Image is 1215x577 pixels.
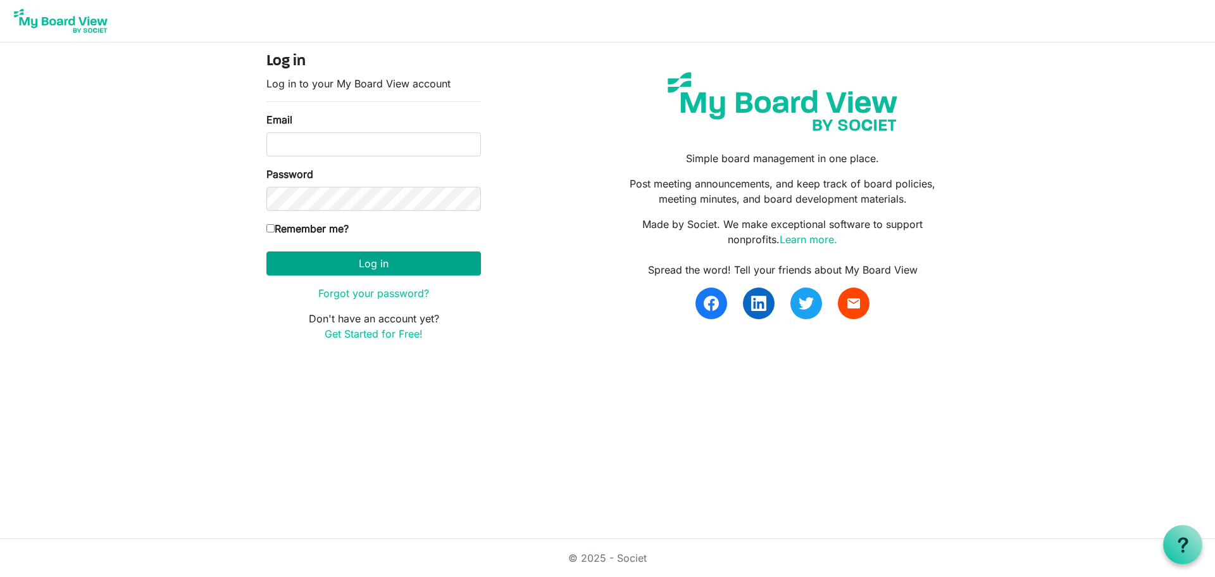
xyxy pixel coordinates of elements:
div: Spread the word! Tell your friends about My Board View [617,262,949,277]
label: Password [266,167,313,182]
img: My Board View Logo [10,5,111,37]
img: twitter.svg [799,296,814,311]
a: Get Started for Free! [325,327,423,340]
p: Log in to your My Board View account [266,76,481,91]
a: Learn more. [780,233,837,246]
button: Log in [266,251,481,276]
p: Don't have an account yet? [266,311,481,341]
input: Remember me? [266,224,275,232]
p: Simple board management in one place. [617,151,949,166]
p: Made by Societ. We make exceptional software to support nonprofits. [617,217,949,247]
img: my-board-view-societ.svg [658,63,907,141]
label: Email [266,112,292,127]
a: © 2025 - Societ [568,552,647,564]
span: email [846,296,861,311]
img: linkedin.svg [751,296,766,311]
img: facebook.svg [704,296,719,311]
h4: Log in [266,53,481,71]
label: Remember me? [266,221,349,236]
p: Post meeting announcements, and keep track of board policies, meeting minutes, and board developm... [617,176,949,206]
a: Forgot your password? [318,287,429,300]
a: email [838,288,869,319]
